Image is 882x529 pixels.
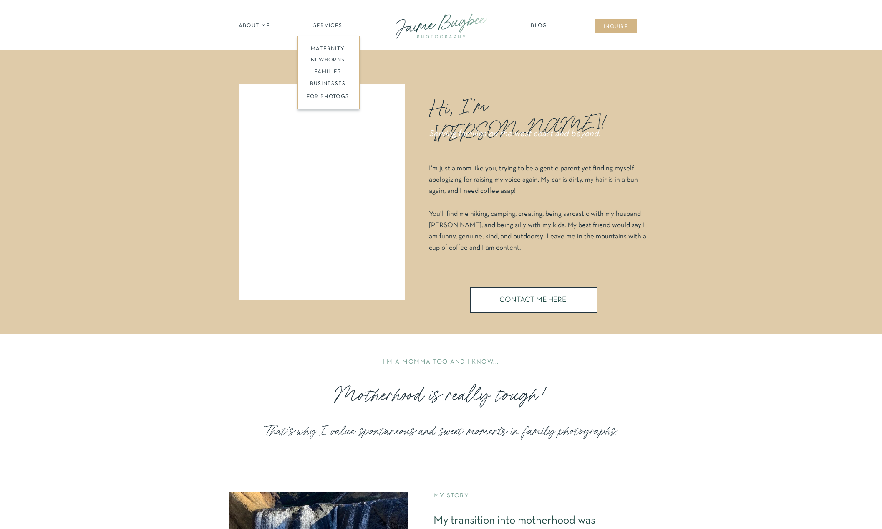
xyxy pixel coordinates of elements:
[433,491,659,501] h2: my story
[429,130,600,138] i: Serving families on the west coast and beyond.
[313,358,569,367] h2: I'M A MOMMA TOO AND I KNOW...
[499,296,568,306] a: CONTACT ME HERE
[529,22,549,30] a: Blog
[296,93,360,101] a: FOR PHOTOGS
[599,23,633,31] a: inqUIre
[296,68,360,76] a: families
[429,86,597,125] p: Hi, I'm [PERSON_NAME]!
[246,92,398,293] iframe: 909373527
[300,45,355,51] a: maternity
[304,22,351,30] a: SERVICES
[227,423,656,443] p: That's why I value spontaneous and sweet moments in family photographs.
[236,22,272,30] a: about ME
[296,80,360,88] a: BUSINESSES
[429,163,650,263] p: I'm just a mom like you, trying to be a gentle parent yet finding myself apologizing for raising ...
[296,56,360,66] a: newborns
[309,382,573,409] h3: Motherhood is really tough!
